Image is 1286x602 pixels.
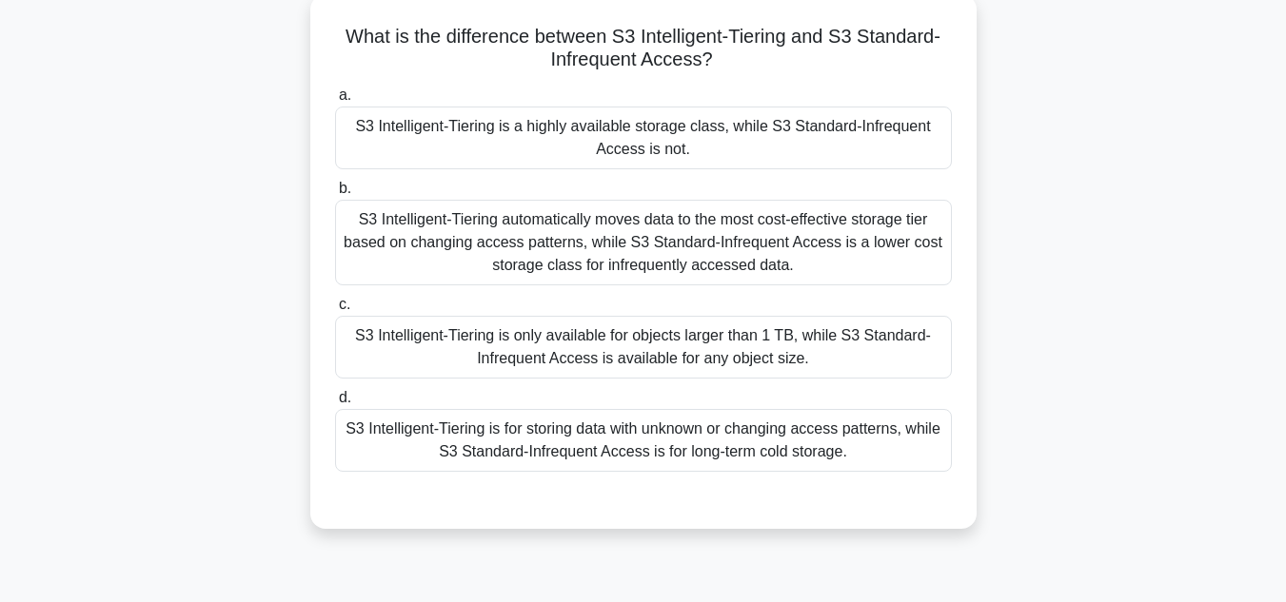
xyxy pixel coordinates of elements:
[335,409,952,472] div: S3 Intelligent-Tiering is for storing data with unknown or changing access patterns, while S3 Sta...
[335,200,952,285] div: S3 Intelligent-Tiering automatically moves data to the most cost-effective storage tier based on ...
[339,180,351,196] span: b.
[339,389,351,405] span: d.
[333,25,954,72] h5: What is the difference between S3 Intelligent-Tiering and S3 Standard-Infrequent Access?
[335,316,952,379] div: S3 Intelligent-Tiering is only available for objects larger than 1 TB, while S3 Standard-Infreque...
[335,107,952,169] div: S3 Intelligent-Tiering is a highly available storage class, while S3 Standard-Infrequent Access i...
[339,87,351,103] span: a.
[339,296,350,312] span: c.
